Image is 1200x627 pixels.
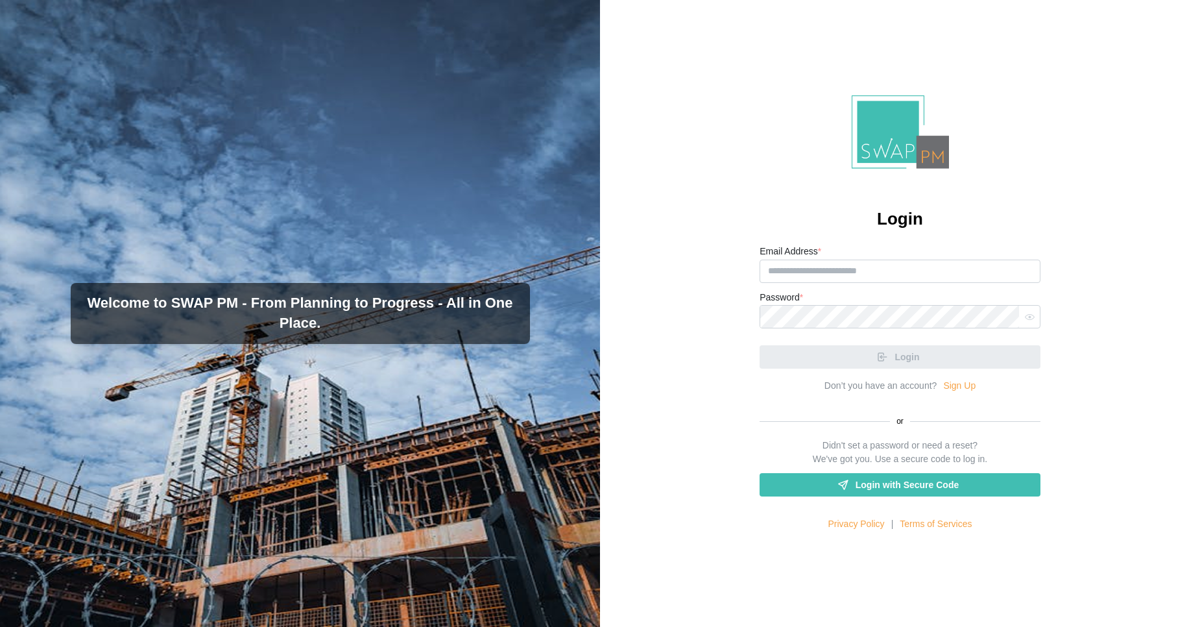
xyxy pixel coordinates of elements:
label: Password [760,291,803,305]
img: Logo [852,95,949,169]
h2: Login [877,208,923,230]
a: Privacy Policy [828,517,884,532]
label: Email Address [760,245,821,259]
a: Terms of Services [900,517,972,532]
div: or [760,415,1040,428]
span: Login with Secure Code [856,474,959,496]
a: Login with Secure Code [760,473,1040,497]
div: | [891,517,894,532]
div: Didn't set a password or need a reset? We've got you. Use a secure code to log in. [813,439,987,467]
h3: Welcome to SWAP PM - From Planning to Progress - All in One Place. [81,293,520,334]
a: Sign Up [943,379,976,393]
div: Don’t you have an account? [824,379,937,393]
